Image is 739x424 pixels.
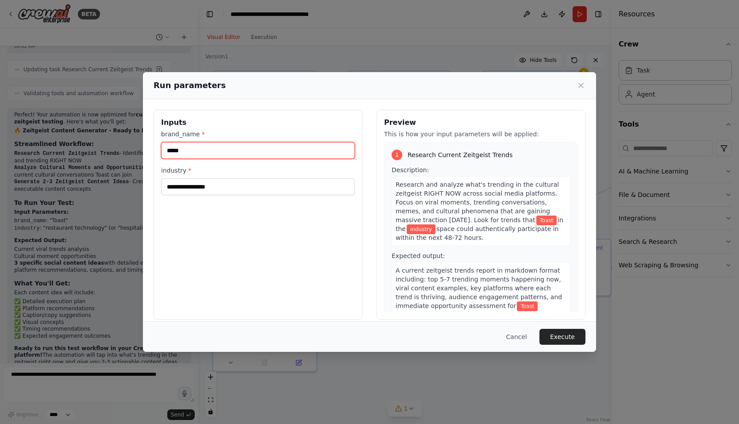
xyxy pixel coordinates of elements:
[407,224,435,234] span: Variable: industry
[384,130,578,139] p: This is how your input parameters will be applied:
[161,117,355,128] h3: Inputs
[536,216,557,225] span: Variable: brand_name
[392,252,445,259] span: Expected output:
[499,329,534,345] button: Cancel
[396,225,558,241] span: space could authentically participate in within the next 48-72 hours.
[392,150,402,160] div: 1
[384,117,578,128] h3: Preview
[517,301,538,311] span: Variable: brand_name
[396,216,563,232] span: in the
[161,130,355,139] label: brand_name
[408,150,513,159] span: Research Current Zeitgeist Trends
[396,181,559,224] span: Research and analyze what's trending in the cultural zeitgeist RIGHT NOW across social media plat...
[154,79,226,92] h2: Run parameters
[539,329,585,345] button: Execute
[161,166,355,175] label: industry
[396,267,562,309] span: A current zeitgeist trends report in markdown format including: top 5-7 trending moments happenin...
[392,166,429,173] span: Description:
